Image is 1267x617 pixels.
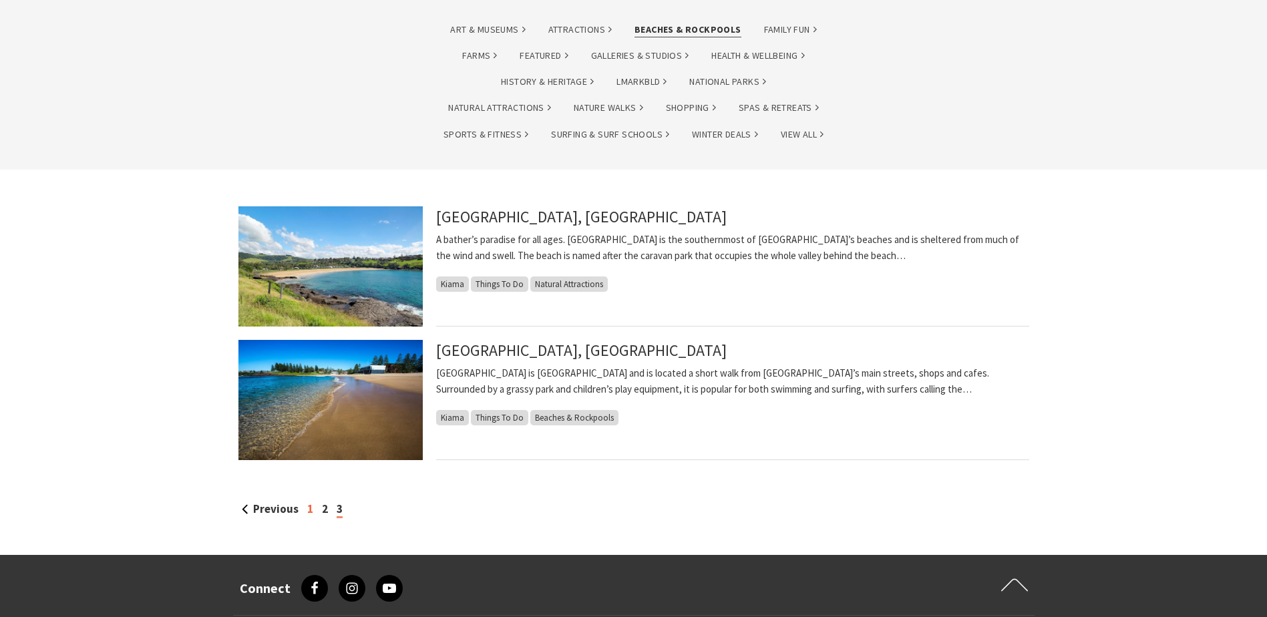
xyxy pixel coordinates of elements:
a: 2 [322,501,328,516]
a: Winter Deals [692,127,758,142]
a: [GEOGRAPHIC_DATA], [GEOGRAPHIC_DATA] [436,340,727,361]
a: Surfing & Surf Schools [551,127,669,142]
a: Galleries & Studios [591,48,689,63]
a: Health & Wellbeing [711,48,804,63]
a: Family Fun [764,22,817,37]
a: History & Heritage [501,74,594,89]
span: 3 [337,501,343,518]
span: Kiama [436,276,469,292]
a: Featured [520,48,568,63]
img: Easts Beach [238,206,423,327]
a: Beaches & Rockpools [635,22,741,37]
a: Nature Walks [574,100,643,116]
a: 1 [307,501,313,516]
img: Surf Beach [238,340,423,460]
a: Farms [462,48,497,63]
a: Shopping [666,100,716,116]
a: Art & Museums [450,22,525,37]
a: lmarkbld [616,74,667,89]
p: A bather’s paradise for all ages. [GEOGRAPHIC_DATA] is the southernmost of [GEOGRAPHIC_DATA]’s be... [436,232,1029,264]
a: View All [781,127,824,142]
h3: Connect [240,580,291,596]
a: Attractions [548,22,612,37]
span: Things To Do [471,276,528,292]
a: [GEOGRAPHIC_DATA], [GEOGRAPHIC_DATA] [436,206,727,227]
a: Previous [242,501,299,516]
span: Kiama [436,410,469,425]
span: Things To Do [471,410,528,425]
a: Natural Attractions [448,100,551,116]
a: National Parks [689,74,766,89]
span: Natural Attractions [530,276,608,292]
span: Beaches & Rockpools [530,410,618,425]
a: Spas & Retreats [739,100,819,116]
p: [GEOGRAPHIC_DATA] is [GEOGRAPHIC_DATA] and is located a short walk from [GEOGRAPHIC_DATA]’s main ... [436,365,1029,397]
a: Sports & Fitness [443,127,528,142]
